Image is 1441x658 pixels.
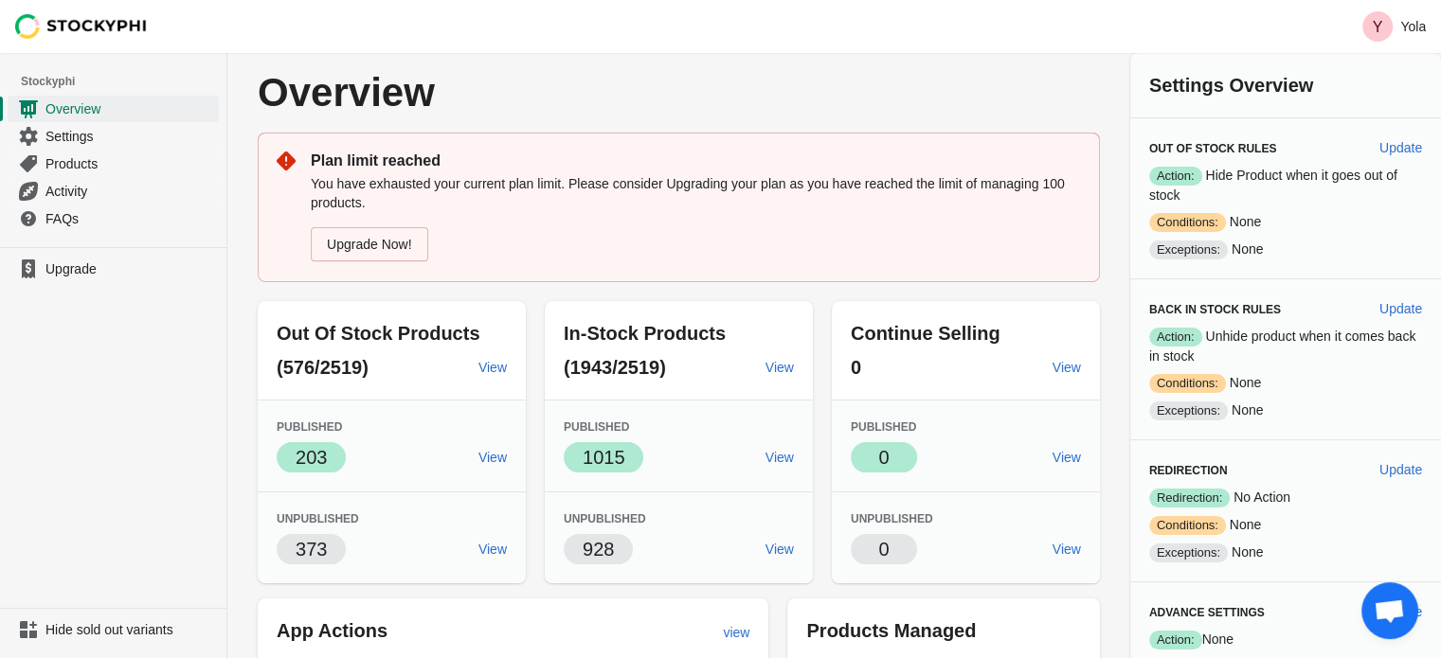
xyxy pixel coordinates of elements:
a: View [1045,440,1089,474]
p: 928 [583,536,614,562]
a: View [471,440,514,474]
span: View [766,450,794,465]
span: Conditions: [1149,374,1226,393]
img: Stockyphi [15,14,148,39]
a: View [1045,532,1089,566]
span: Unpublished [277,512,359,525]
span: Conditions: [1149,213,1226,232]
span: Overview [45,99,215,118]
span: View [1053,542,1081,557]
span: Action: [1149,167,1202,186]
h3: Redirection [1149,463,1364,478]
span: Exceptions: [1149,240,1228,259]
span: View [478,360,507,375]
p: None [1149,373,1422,393]
a: View [758,350,802,384]
span: App Actions [277,620,387,641]
span: Activity [45,182,215,201]
a: Settings [8,122,219,150]
span: Update [1379,301,1422,316]
p: None [1149,515,1422,535]
p: None [1149,542,1422,562]
p: No Action [1149,488,1422,507]
span: 373 [296,539,327,560]
p: None [1149,630,1422,649]
p: Unhide product when it comes back in stock [1149,327,1422,365]
span: Redirection: [1149,489,1230,507]
span: (576/2519) [277,357,369,378]
p: None [1149,240,1422,259]
span: View [766,360,794,375]
span: 0 [851,357,861,378]
span: Exceptions: [1149,401,1228,420]
p: You have exhausted your current plan limit. Please consider Upgrading your plan as you have reach... [311,174,1081,212]
p: None [1149,400,1422,420]
span: Unpublished [851,512,933,525]
span: View [478,450,507,465]
span: Unpublished [564,512,646,525]
span: (1943/2519) [564,357,666,378]
span: Published [851,420,916,434]
a: View [1045,350,1089,384]
a: View [758,440,802,474]
span: View [1053,360,1081,375]
a: Activity [8,177,219,205]
span: Continue Selling [851,323,1000,344]
span: Exceptions: [1149,543,1228,562]
span: View [478,542,507,557]
span: Conditions: [1149,516,1226,535]
a: View [758,532,802,566]
span: Hide sold out variants [45,620,215,639]
span: Products [45,154,215,173]
p: Yola [1400,19,1426,34]
span: 0 [878,447,889,468]
span: Update [1379,462,1422,477]
span: Products Managed [806,620,976,641]
button: Update [1372,453,1430,487]
a: Hide sold out variants [8,616,219,643]
button: Update [1372,292,1430,326]
button: Update [1372,131,1430,165]
text: Y [1373,19,1383,35]
span: Published [277,420,342,434]
span: View [766,542,794,557]
span: Action: [1149,631,1202,649]
a: Overview [8,95,219,122]
span: View [1053,450,1081,465]
span: Stockyphi [21,72,226,91]
span: Out Of Stock Products [277,323,479,344]
span: 203 [296,447,327,468]
h3: Back in Stock Rules [1149,302,1364,317]
span: In-Stock Products [564,323,726,344]
button: Avatar with initials YYola [1355,8,1433,45]
span: Update [1379,140,1422,155]
span: Settings Overview [1149,75,1313,96]
a: Products [8,150,219,177]
span: Upgrade [45,259,215,278]
a: Upgrade Now! [311,227,428,261]
span: Action: [1149,328,1202,347]
span: Published [564,420,629,434]
span: view [723,625,749,640]
a: View [471,532,514,566]
span: FAQs [45,209,215,228]
span: Avatar with initials Y [1362,11,1393,42]
span: 1015 [583,447,625,468]
p: Hide Product when it goes out of stock [1149,166,1422,205]
a: FAQs [8,205,219,232]
span: Settings [45,127,215,146]
a: Upgrade [8,256,219,282]
a: View [471,350,514,384]
span: 0 [878,539,889,560]
p: Plan limit reached [311,150,1081,172]
div: Open chat [1361,582,1418,639]
p: Overview [258,72,760,114]
a: view [715,615,757,649]
p: None [1149,212,1422,232]
h3: Advance Settings [1149,605,1364,620]
h3: Out of Stock Rules [1149,141,1364,156]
